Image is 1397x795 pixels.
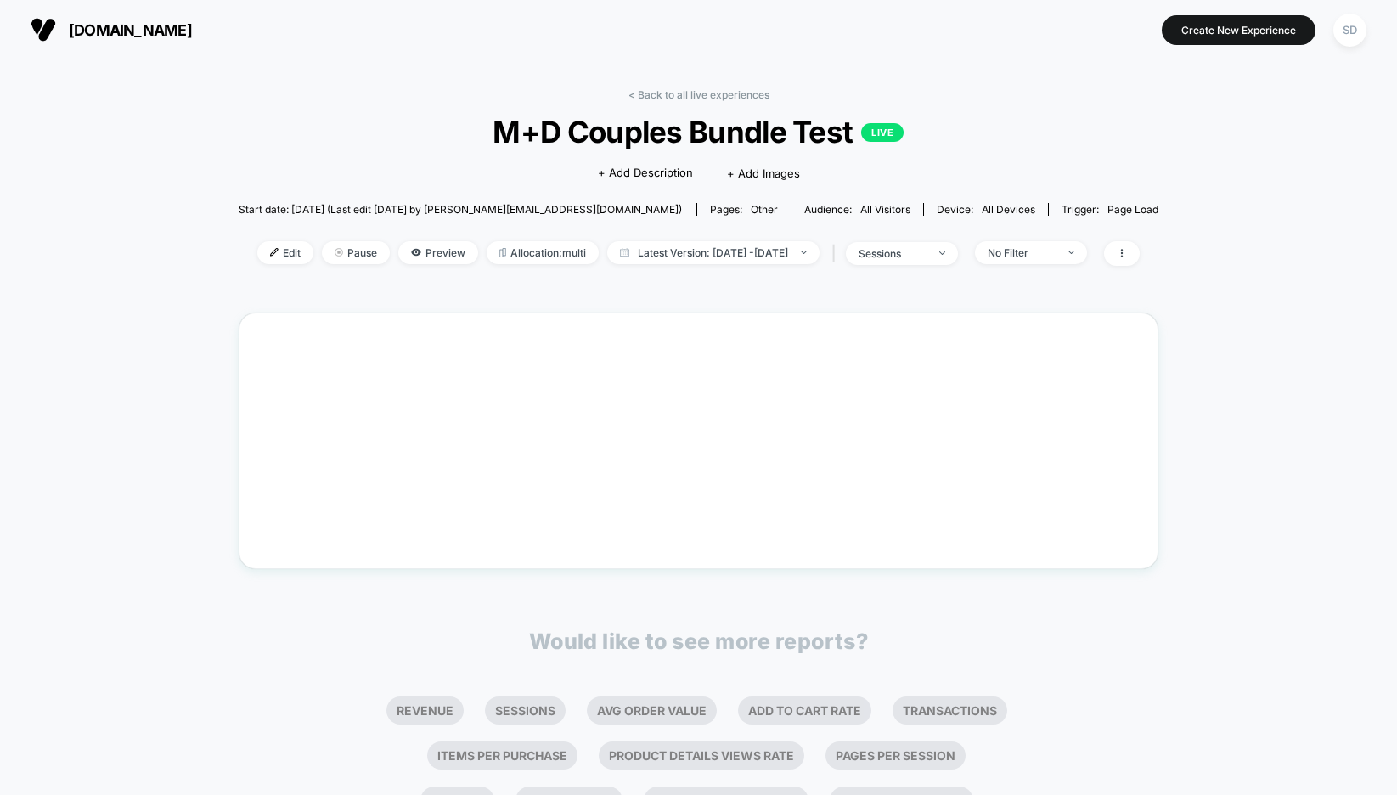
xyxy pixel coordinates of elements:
button: [DOMAIN_NAME] [25,16,197,43]
button: Create New Experience [1162,15,1315,45]
span: All Visitors [860,203,910,216]
span: all devices [982,203,1035,216]
img: rebalance [499,248,506,257]
span: Page Load [1107,203,1158,216]
li: Product Details Views Rate [599,741,804,770]
span: other [751,203,778,216]
img: end [801,251,807,254]
span: Allocation: multi [487,241,599,264]
li: Revenue [386,696,464,725]
li: Add To Cart Rate [738,696,871,725]
div: No Filter [988,246,1056,259]
img: end [939,251,945,255]
img: edit [270,248,279,257]
div: Trigger: [1062,203,1158,216]
p: Would like to see more reports? [529,629,869,654]
div: SD [1333,14,1366,47]
button: SD [1328,13,1372,48]
span: + Add Description [598,165,693,182]
span: [DOMAIN_NAME] [69,21,192,39]
img: end [335,248,343,257]
span: + Add Images [727,166,800,180]
span: M+D Couples Bundle Test [284,114,1113,149]
img: end [1068,251,1074,254]
li: Avg Order Value [587,696,717,725]
li: Pages Per Session [825,741,966,770]
span: Start date: [DATE] (Last edit [DATE] by [PERSON_NAME][EMAIL_ADDRESS][DOMAIN_NAME]) [239,203,682,216]
li: Transactions [893,696,1007,725]
span: Latest Version: [DATE] - [DATE] [607,241,820,264]
span: Device: [923,203,1048,216]
p: LIVE [861,123,904,142]
span: Preview [398,241,478,264]
div: sessions [859,247,927,260]
li: Items Per Purchase [427,741,577,770]
span: Edit [257,241,313,264]
div: Pages: [710,203,778,216]
a: < Back to all live experiences [628,88,769,101]
div: Audience: [804,203,910,216]
img: calendar [620,248,629,257]
span: Pause [322,241,390,264]
li: Sessions [485,696,566,725]
span: | [828,241,846,266]
img: Visually logo [31,17,56,42]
